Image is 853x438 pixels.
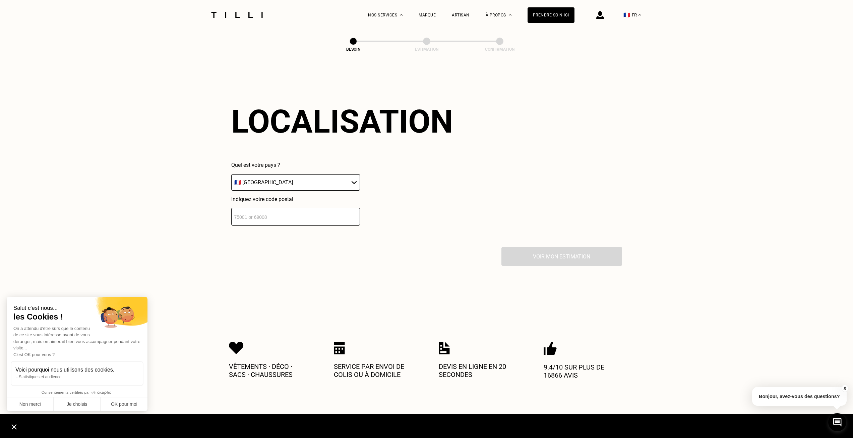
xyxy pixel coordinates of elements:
[231,162,360,168] p: Quel est votre pays ?
[841,385,848,392] button: X
[334,362,414,379] p: Service par envoi de colis ou à domicile
[638,14,641,16] img: menu déroulant
[466,47,533,52] div: Confirmation
[231,196,360,202] p: Indiquez votre code postal
[400,14,403,16] img: Menu déroulant
[231,103,453,140] div: Localisation
[231,208,360,226] input: 75001 or 69008
[393,47,460,52] div: Estimation
[596,11,604,19] img: icône connexion
[229,362,309,379] p: Vêtements · Déco · Sacs · Chaussures
[439,342,450,354] img: Icon
[320,47,387,52] div: Besoin
[752,387,847,406] p: Bonjour, avez-vous des questions?
[209,12,265,18] img: Logo du service de couturière Tilli
[419,13,436,17] a: Marque
[452,13,470,17] a: Artisan
[528,7,574,23] a: Prendre soin ici
[544,342,557,355] img: Icon
[229,342,244,354] img: Icon
[334,342,345,354] img: Icon
[623,12,630,18] span: 🇫🇷
[439,362,519,379] p: Devis en ligne en 20 secondes
[544,363,624,379] p: 9.4/10 sur plus de 16866 avis
[509,14,511,16] img: Menu déroulant à propos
